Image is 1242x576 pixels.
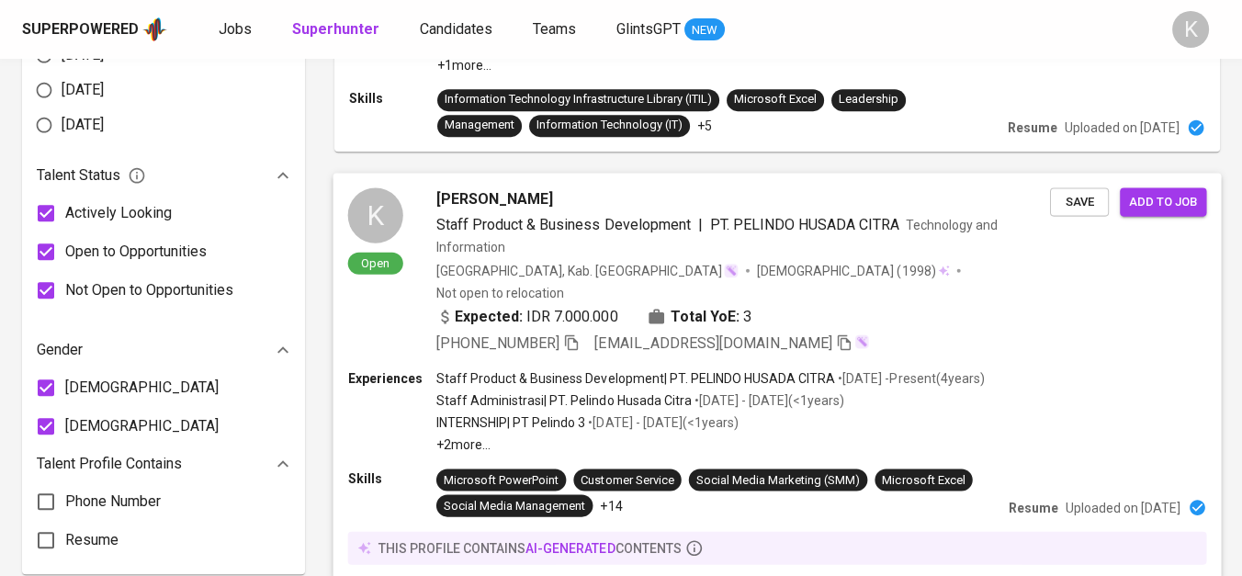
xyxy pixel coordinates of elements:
div: IDR 7.000.000 [436,305,618,327]
span: Phone Number [65,491,161,513]
div: Microsoft Excel [734,91,817,108]
div: K [1172,11,1209,48]
span: GlintsGPT [616,20,681,38]
p: Skills [348,469,436,487]
p: Resume [1008,119,1057,137]
span: Talent Status [37,164,146,186]
p: +1 more ... [437,56,927,74]
span: [DEMOGRAPHIC_DATA] [65,415,219,437]
p: Talent Profile Contains [37,453,182,475]
b: Expected: [455,305,523,327]
span: Save [1059,191,1100,212]
div: Microsoft PowerPoint [444,471,559,489]
span: 3 [743,305,751,327]
img: app logo [142,16,167,43]
span: AI-generated [525,540,615,555]
span: Candidates [420,20,492,38]
div: Information Technology (IT) [536,117,683,134]
p: Uploaded on [DATE] [1066,498,1180,516]
img: magic_wand.svg [854,334,869,349]
div: Social Media Marketing (SMM) [696,471,861,489]
p: Staff Product & Business Development | PT. PELINDO HUSADA CITRA [436,369,835,388]
span: Not Open to Opportunities [65,279,233,301]
span: Open to Opportunities [65,241,207,263]
span: Actively Looking [65,202,172,224]
div: Management [445,117,514,134]
a: GlintsGPT NEW [616,18,725,41]
div: Social Media Management [444,497,585,514]
span: Open [354,254,397,270]
p: • [DATE] - [DATE] ( <1 years ) [585,413,738,432]
div: Gender [37,332,290,368]
p: • [DATE] - Present ( 4 years ) [835,369,984,388]
p: Resume [1009,498,1058,516]
span: NEW [684,21,725,40]
span: PT. PELINDO HUSADA CITRA [710,215,900,232]
p: • [DATE] - [DATE] ( <1 years ) [692,391,844,410]
a: Teams [533,18,580,41]
p: INTERNSHIP | PT Pelindo 3 [436,413,585,432]
span: Jobs [219,20,252,38]
a: Superpoweredapp logo [22,16,167,43]
div: K [348,187,403,243]
div: Superpowered [22,19,139,40]
p: +5 [697,117,712,135]
a: Superhunter [292,18,383,41]
div: (1998) [757,261,950,279]
span: Resume [65,529,119,551]
span: [DEMOGRAPHIC_DATA] [65,377,219,399]
span: [DEMOGRAPHIC_DATA] [757,261,897,279]
span: Add to job [1129,191,1197,212]
button: Add to job [1120,187,1206,216]
span: [DATE] [62,79,104,101]
img: magic_wand.svg [724,263,739,277]
span: Teams [533,20,576,38]
div: Information Technology Infrastructure Library (ITIL) [445,91,712,108]
b: Superhunter [292,20,379,38]
p: Experiences [348,369,436,388]
div: Leadership [839,91,898,108]
p: this profile contains contents [378,538,682,557]
a: Candidates [420,18,496,41]
p: +2 more ... [436,435,985,454]
p: Staff Administrasi | PT. Pelindo Husada Citra [436,391,692,410]
div: [GEOGRAPHIC_DATA], Kab. [GEOGRAPHIC_DATA] [436,261,739,279]
span: Technology and Information [436,217,998,254]
div: Talent Status [37,157,290,194]
b: Total YoE: [671,305,740,327]
p: Gender [37,339,83,361]
span: [DATE] [62,114,104,136]
div: Talent Profile Contains [37,446,290,482]
div: Customer Service [581,471,673,489]
span: [PHONE_NUMBER] [436,334,559,352]
span: Staff Product & Business Development [436,215,691,232]
p: +14 [600,496,622,514]
span: [EMAIL_ADDRESS][DOMAIN_NAME] [594,334,832,352]
p: Uploaded on [DATE] [1065,119,1180,137]
button: Save [1050,187,1109,216]
a: Jobs [219,18,255,41]
span: | [698,213,703,235]
span: [PERSON_NAME] [436,187,553,209]
div: Microsoft Excel [882,471,965,489]
p: Not open to relocation [436,283,564,301]
p: Skills [349,89,437,107]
